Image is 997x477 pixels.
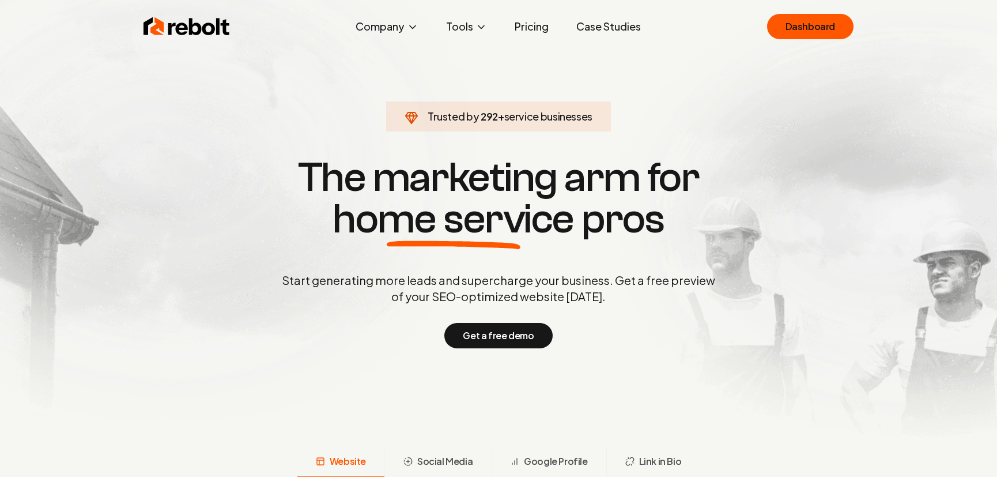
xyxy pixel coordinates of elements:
[767,14,854,39] a: Dashboard
[222,157,775,240] h1: The marketing arm for pros
[524,455,587,468] span: Google Profile
[330,455,366,468] span: Website
[505,15,558,38] a: Pricing
[567,15,650,38] a: Case Studies
[481,108,498,125] span: 292
[417,455,473,468] span: Social Media
[437,15,496,38] button: Tools
[504,110,593,123] span: service businesses
[280,272,717,305] p: Start generating more leads and supercharge your business. Get a free preview of your SEO-optimiz...
[444,323,552,348] button: Get a free demo
[143,15,230,38] img: Rebolt Logo
[333,198,574,240] span: home service
[639,455,682,468] span: Link in Bio
[498,110,504,123] span: +
[346,15,428,38] button: Company
[428,110,479,123] span: Trusted by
